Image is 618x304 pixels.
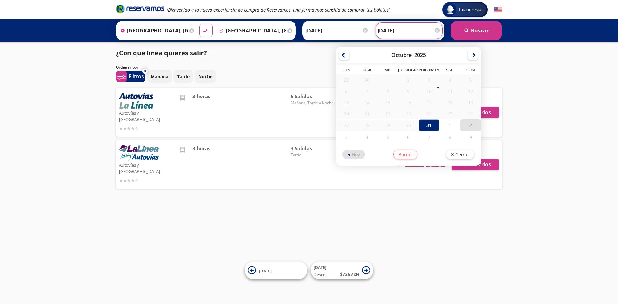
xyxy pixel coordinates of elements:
div: 16-Oct-25 [398,97,419,108]
div: 11-Oct-25 [440,86,460,97]
button: Cerrar [446,150,474,159]
div: 14-Oct-25 [357,97,378,108]
span: [DATE] [314,265,326,270]
p: Noche [198,73,212,80]
p: Filtros [129,72,144,80]
button: Buscar [451,21,502,40]
div: 01-Nov-25 [440,119,460,131]
input: Opcional [378,23,441,39]
div: 31-Oct-25 [419,119,440,131]
button: English [494,6,502,14]
p: Autovías y [GEOGRAPHIC_DATA] [119,109,173,123]
span: 3 horas [192,145,210,184]
button: Noche [195,70,216,83]
img: Autovías y La Línea [119,145,159,161]
button: Borrar [393,150,417,159]
th: Sábado [440,67,460,74]
div: 21-Oct-25 [357,108,378,119]
div: 20-Oct-25 [336,108,357,119]
div: Octubre [391,51,412,59]
div: 06-Nov-25 [398,131,419,143]
p: Ordenar por [116,64,138,70]
th: Martes [357,67,378,74]
div: 15-Oct-25 [378,97,398,108]
div: 29-Sep-25 [336,74,357,86]
div: 02-Nov-25 [460,119,481,131]
th: Viernes [419,67,440,74]
input: Elegir Fecha [305,23,369,39]
div: 02-Oct-25 [398,74,419,86]
div: 29-Oct-25 [378,120,398,131]
div: 07-Oct-25 [357,86,378,97]
small: MXN [350,272,359,277]
span: Desde: [314,272,326,278]
div: 2025 [414,51,426,59]
div: 24-Oct-25 [419,108,440,119]
div: 03-Oct-25 [419,74,440,86]
div: 19-Oct-25 [460,97,481,108]
div: 26-Oct-25 [460,108,481,119]
div: 01-Oct-25 [378,74,398,86]
div: 05-Oct-25 [460,74,481,86]
button: 0Filtros [116,71,145,82]
div: 12-Oct-25 [460,86,481,97]
th: Domingo [460,67,481,74]
div: 04-Oct-25 [440,74,460,86]
th: Jueves [398,67,419,74]
button: Hoy [342,150,365,159]
a: Brand Logo [116,4,164,15]
p: Autovías y [GEOGRAPHIC_DATA] [119,161,173,175]
div: 30-Oct-25 [398,120,419,131]
input: Buscar Origen [118,23,188,39]
span: Iniciar sesión [456,6,486,13]
button: [DATE] [245,262,307,279]
div: 25-Oct-25 [440,108,460,119]
th: Miércoles [378,67,398,74]
em: ¡Bienvenido a la nueva experiencia de compra de Reservamos, una forma más sencilla de comprar tus... [167,7,390,13]
div: 30-Sep-25 [357,74,378,86]
div: 13-Oct-25 [336,97,357,108]
div: 18-Oct-25 [440,97,460,108]
div: 07-Nov-25 [419,131,440,143]
div: 04-Nov-25 [357,131,378,143]
input: Buscar Destino [216,23,286,39]
div: 03-Nov-25 [336,131,357,143]
div: 08-Oct-25 [378,86,398,97]
span: 3 horas [192,93,210,132]
div: 27-Oct-25 [336,120,357,131]
div: 10-Oct-25 [419,86,440,97]
span: $ 735 [340,271,359,278]
span: Mañana, Tarde y Noche [291,100,336,106]
span: Tarde [291,152,336,158]
span: 3 Salidas [291,145,336,152]
div: 23-Oct-25 [398,108,419,119]
th: Lunes [336,67,357,74]
i: Brand Logo [116,4,164,14]
span: 5 Salidas [291,93,336,100]
div: 09-Oct-25 [398,86,419,97]
div: 22-Oct-25 [378,108,398,119]
button: Tarde [173,70,193,83]
p: Mañana [151,73,168,80]
div: 08-Nov-25 [440,131,460,143]
button: [DATE]Desde:$735MXN [311,262,373,279]
span: [DATE] [259,268,272,273]
div: 05-Nov-25 [378,131,398,143]
button: Mañana [147,70,172,83]
div: 28-Oct-25 [357,120,378,131]
p: Tarde [177,73,190,80]
div: 06-Oct-25 [336,86,357,97]
span: 0 [144,69,146,74]
p: ¿Con qué línea quieres salir? [116,48,207,58]
div: 17-Oct-25 [419,97,440,108]
div: 09-Nov-25 [460,131,481,143]
img: Autovías y La Línea [119,93,153,109]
